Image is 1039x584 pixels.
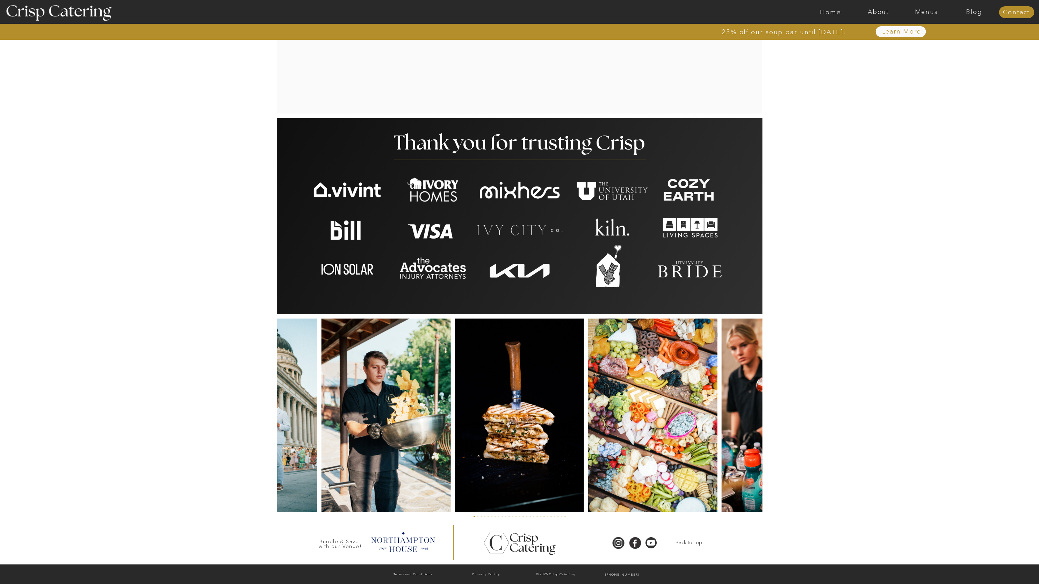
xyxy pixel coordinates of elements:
a: 25% off our soup bar until [DATE]! [722,29,883,36]
a: Home [807,9,854,16]
a: About [854,9,902,16]
a: Blog [950,9,998,16]
a: [PHONE_NUMBER] [590,571,654,578]
a: Back to Top [667,539,711,546]
h2: Thank you for trusting Crisp [386,133,654,155]
a: Contact [999,9,1034,16]
a: Privacy Policy [451,571,522,578]
li: Page dot 26 [561,516,562,517]
a: Learn More [866,28,937,35]
li: Page dot 27 [564,516,566,517]
a: Menus [902,9,950,16]
a: Terms and Conditions [378,571,449,578]
li: Page dot 2 [477,516,478,517]
h3: Bundle & Save with our Venue! [316,539,365,546]
li: Page dot 1 [474,516,475,517]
